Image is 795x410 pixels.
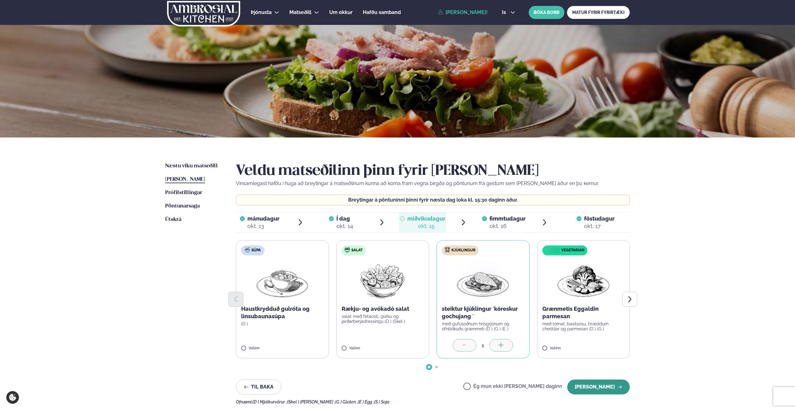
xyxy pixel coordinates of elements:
img: Salad.png [355,260,410,300]
p: með gufusoðnum hrísgrjónum og ofnbökuðu grænmeti (D ) (G ) (E ) [442,321,524,331]
div: okt. 13 [247,222,279,230]
a: [PERSON_NAME] [165,176,205,183]
span: is [502,10,508,15]
a: Þjónusta [251,9,272,16]
span: Næstu viku matseðill [165,163,218,169]
img: chicken.svg [445,247,450,252]
span: (G ) Glúten , [335,399,358,404]
p: Grænmetis Eggaldin parmesan [542,305,625,320]
button: BÓKA BORÐ [529,6,564,19]
img: logo [166,1,241,26]
button: Til baka [236,380,281,394]
p: salat með fetaosti, gúrku og jarðarberjadressingu (D ) (Skel ) [342,314,424,324]
img: soup.svg [245,247,250,252]
span: mánudagur [247,215,279,222]
span: Salat [351,248,362,253]
a: Matseðill [289,9,311,16]
div: okt. 16 [489,222,526,230]
span: Prófílstillingar [165,190,202,195]
button: Previous slide [228,292,243,307]
a: Útskrá [165,216,181,223]
span: Pöntunarsaga [165,203,200,209]
span: Í dag [336,215,353,222]
h2: Veldu matseðilinn þinn fyrir [PERSON_NAME] [236,162,630,180]
span: miðvikudagur [407,215,445,222]
div: Ofnæmi: [236,399,630,404]
p: Breytingar á pöntuninni þinni fyrir næsta dag loka kl. 15:30 daginn áður. [242,198,624,203]
div: okt. 17 [584,222,615,230]
span: Útskrá [165,217,181,222]
span: (S ) Soja [374,399,390,404]
a: MATUR FYRIR FYRIRTÆKI [567,6,630,19]
img: icon [544,248,561,254]
p: Rækju- og avókadó salat [342,305,424,313]
img: Vegan.png [556,260,611,300]
span: fimmtudagur [489,215,526,222]
div: okt. 14 [336,222,353,230]
img: Chicken-breast.png [456,260,510,300]
button: Next slide [622,292,637,307]
a: Næstu viku matseðill [165,162,218,170]
a: Hafðu samband [363,9,401,16]
span: Go to slide 1 [428,366,430,368]
div: 1 [476,342,489,349]
a: Um okkur [329,9,353,16]
a: Prófílstillingar [165,189,202,197]
span: Þjónusta [251,9,272,15]
p: með tómat, basilsósu, bræddum cheddar og parmesan (D ) (G ) [542,321,625,331]
a: [PERSON_NAME]! [438,10,488,15]
div: okt. 15 [407,222,445,230]
a: Cookie settings [6,391,19,404]
button: is [497,10,520,15]
button: [PERSON_NAME] [567,380,630,394]
span: (E ) Egg , [358,399,374,404]
p: (D ) [241,321,324,326]
span: Súpa [251,248,261,253]
span: Vegetarian [561,248,584,253]
span: (D ) Mjólkurvörur , [252,399,287,404]
span: Um okkur [329,9,353,15]
p: steiktur kjúklingur ´kóreskur gochujang ´ [442,305,524,320]
img: salad.svg [345,247,350,252]
span: [PERSON_NAME] [165,177,205,182]
span: Hafðu samband [363,9,401,15]
p: Vinsamlegast hafðu í huga að breytingar á matseðlinum kunna að koma fram vegna birgða og pöntunum... [236,180,630,187]
span: (Skel ) [PERSON_NAME] , [287,399,335,404]
p: Haustkrydduð gulróta og linsubaunasúpa [241,305,324,320]
span: föstudagur [584,215,615,222]
span: Matseðill [289,9,311,15]
img: Soup.png [255,260,310,300]
a: Pöntunarsaga [165,203,200,210]
span: Go to slide 2 [435,366,438,368]
span: Kjúklingur [451,248,475,253]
